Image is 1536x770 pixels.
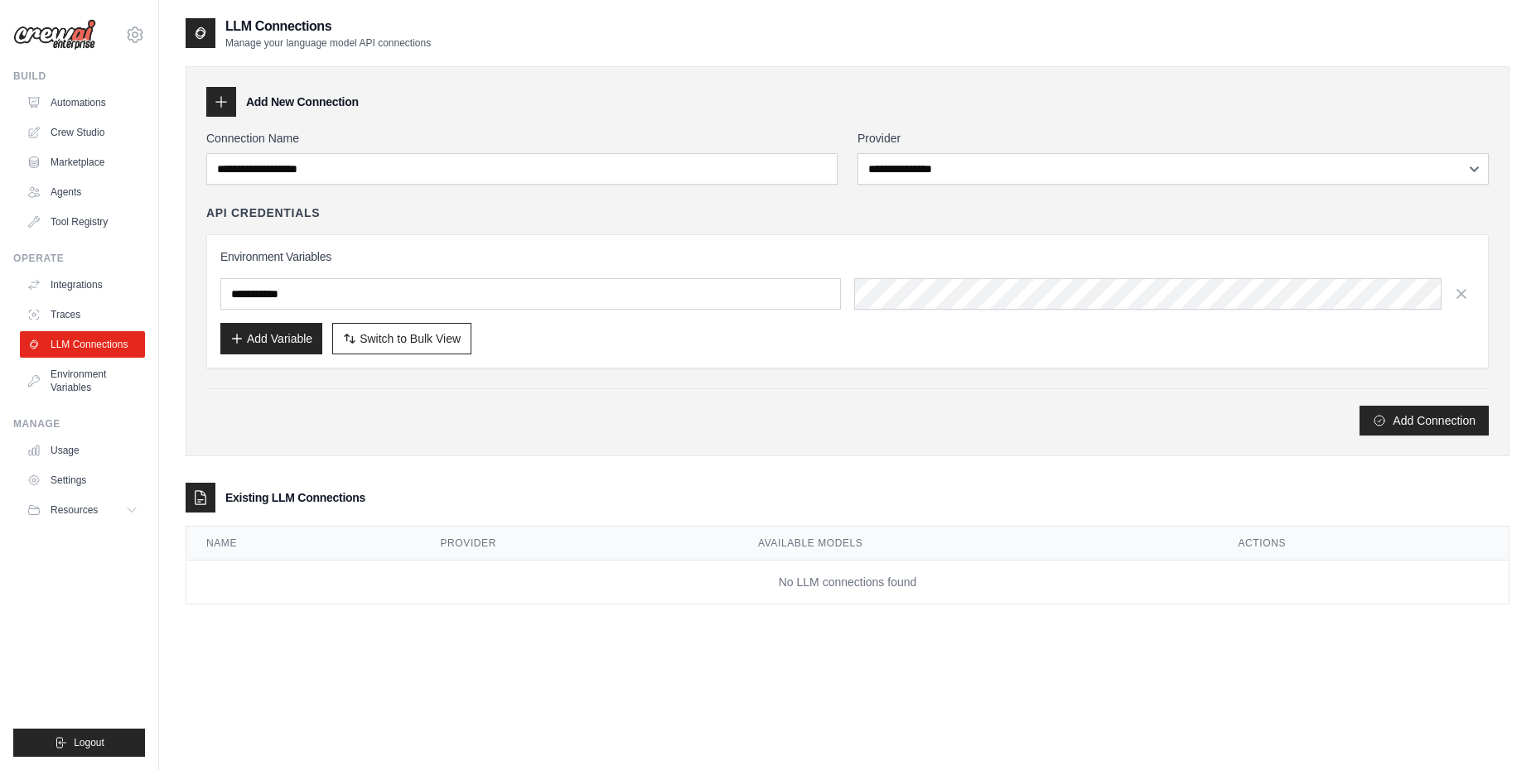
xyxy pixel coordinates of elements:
label: Connection Name [206,130,838,147]
a: Environment Variables [20,361,145,401]
h3: Existing LLM Connections [225,489,365,506]
a: Usage [20,437,145,464]
img: Logo [13,19,96,51]
span: Logout [74,736,104,749]
button: Add Variable [220,323,322,354]
button: Logout [13,729,145,757]
h2: LLM Connections [225,17,431,36]
p: Manage your language model API connections [225,36,431,50]
a: LLM Connections [20,331,145,358]
label: Provider [857,130,1489,147]
h3: Environment Variables [220,248,1475,265]
th: Name [186,527,420,561]
a: Crew Studio [20,119,145,146]
div: Build [13,70,145,83]
div: Manage [13,417,145,431]
h4: API Credentials [206,205,320,221]
th: Available Models [738,527,1219,561]
a: Marketplace [20,149,145,176]
a: Automations [20,89,145,116]
span: Switch to Bulk View [360,330,461,347]
h3: Add New Connection [246,94,359,110]
th: Actions [1219,527,1509,561]
a: Settings [20,467,145,493]
button: Resources [20,497,145,523]
a: Traces [20,301,145,328]
a: Agents [20,179,145,205]
button: Add Connection [1360,406,1489,436]
button: Switch to Bulk View [332,323,471,354]
div: Operate [13,252,145,265]
th: Provider [420,527,737,561]
a: Tool Registry [20,209,145,235]
span: Resources [51,503,98,517]
td: No LLM connections found [186,561,1509,604]
a: Integrations [20,272,145,298]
